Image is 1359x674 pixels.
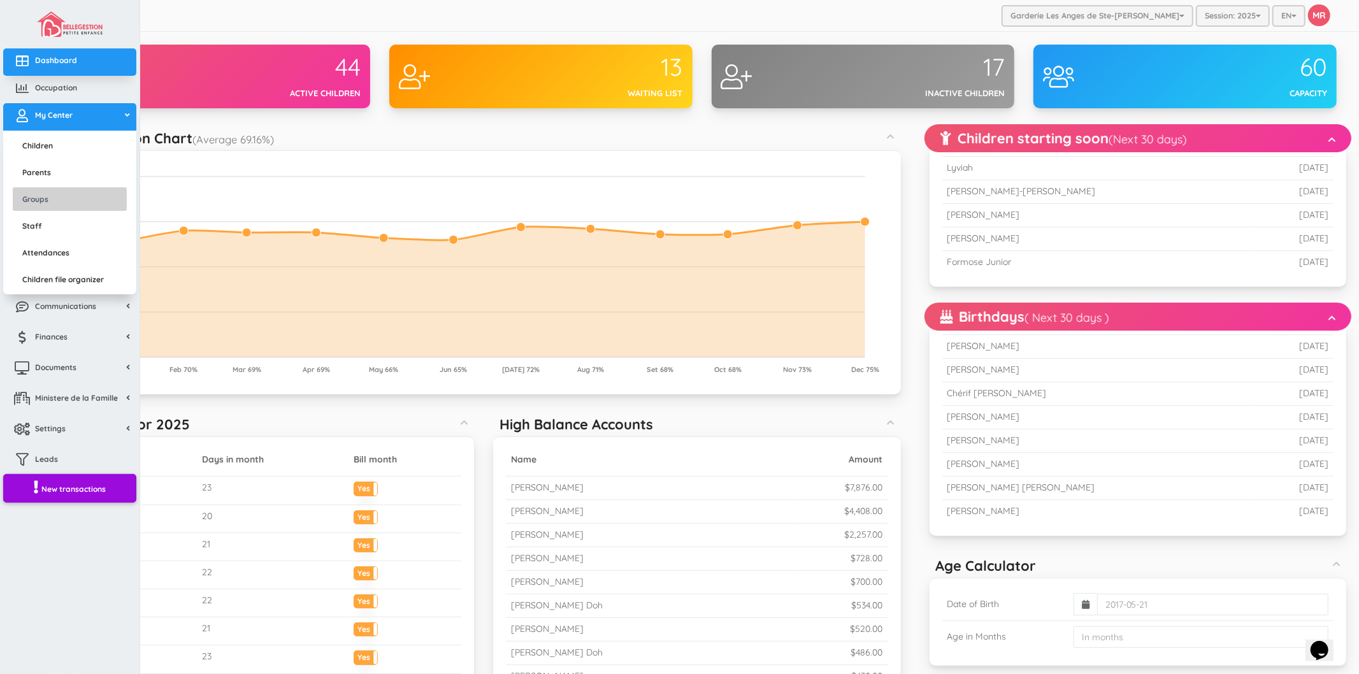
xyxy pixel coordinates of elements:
[502,365,540,374] tspan: [DATE] 72%
[942,180,1256,204] td: [PERSON_NAME]-[PERSON_NAME]
[1256,204,1334,227] td: [DATE]
[35,423,66,434] span: Settings
[1255,335,1334,359] td: [DATE]
[851,552,883,564] small: $728.00
[851,647,883,658] small: $486.00
[942,621,1068,654] td: Age in Months
[3,103,136,131] a: My Center
[511,647,603,658] small: [PERSON_NAME] Doh
[41,484,106,494] span: New transactions
[354,623,377,633] label: Yes
[942,157,1256,180] td: Lyviah
[13,241,127,264] a: Attendances
[845,529,883,540] small: $2,257.00
[845,482,883,493] small: $7,876.00
[3,447,136,475] a: Leads
[35,362,76,373] span: Documents
[863,54,1005,81] div: 17
[13,187,127,211] a: Groups
[511,455,793,464] h5: Name
[1255,500,1334,523] td: [DATE]
[354,651,377,661] label: Yes
[942,359,1255,382] td: [PERSON_NAME]
[13,214,127,238] a: Staff
[1255,382,1334,406] td: [DATE]
[942,382,1255,406] td: Chérif [PERSON_NAME]
[35,55,77,66] span: Dashboard
[851,365,879,374] tspan: Dec 75%
[511,482,584,493] small: [PERSON_NAME]
[35,110,73,120] span: My Center
[511,552,584,564] small: [PERSON_NAME]
[73,131,274,146] h5: Occupation Chart
[1256,251,1334,274] td: [DATE]
[197,589,349,617] td: 22
[942,251,1256,274] td: Formose Junior
[35,454,58,464] span: Leads
[3,76,136,103] a: Occupation
[942,406,1255,429] td: [PERSON_NAME]
[852,599,883,611] small: $534.00
[845,505,883,517] small: $4,408.00
[3,417,136,444] a: Settings
[354,511,377,520] label: Yes
[354,595,377,605] label: Yes
[942,204,1256,227] td: [PERSON_NAME]
[851,576,883,587] small: $700.00
[511,623,584,635] small: [PERSON_NAME]
[1255,406,1334,429] td: [DATE]
[233,365,261,374] tspan: Mar 69%
[1256,227,1334,251] td: [DATE]
[1256,180,1334,204] td: [DATE]
[863,87,1005,99] div: Inactive children
[511,505,584,517] small: [PERSON_NAME]
[511,599,603,611] small: [PERSON_NAME] Doh
[783,365,812,374] tspan: Nov 73%
[197,505,349,533] td: 20
[942,227,1256,251] td: [PERSON_NAME]
[3,386,136,413] a: Ministere de la Famille
[940,309,1109,324] h5: Birthdays
[440,365,467,374] tspan: Jun 65%
[3,355,136,383] a: Documents
[202,455,343,464] h5: Days in month
[1255,453,1334,477] td: [DATE]
[13,134,127,157] a: Children
[936,558,1037,573] h5: Age Calculator
[1255,429,1334,453] td: [DATE]
[942,429,1255,453] td: [PERSON_NAME]
[197,533,349,561] td: 21
[541,54,683,81] div: 13
[354,567,377,577] label: Yes
[940,131,1187,146] h5: Children starting soon
[13,161,127,184] a: Parents
[35,82,77,93] span: Occupation
[35,392,118,403] span: Ministere de la Famille
[197,561,349,589] td: 22
[354,455,456,464] h5: Bill month
[219,54,361,81] div: 44
[219,87,361,99] div: Active children
[354,482,377,492] label: Yes
[942,453,1255,477] td: [PERSON_NAME]
[942,335,1255,359] td: [PERSON_NAME]
[369,365,398,374] tspan: May 66%
[3,294,136,322] a: Communications
[169,365,198,374] tspan: Feb 70%
[3,325,136,352] a: Finances
[303,365,330,374] tspan: Apr 69%
[803,455,883,464] h5: Amount
[3,474,136,503] a: New transactions
[647,365,673,374] tspan: Set 68%
[942,500,1255,523] td: [PERSON_NAME]
[1185,87,1327,99] div: Capacity
[37,11,102,37] img: image
[197,645,349,673] td: 23
[942,588,1068,621] td: Date of Birth
[942,477,1255,500] td: [PERSON_NAME] [PERSON_NAME]
[1109,132,1187,147] small: (Next 30 days)
[500,417,653,432] h5: High Balance Accounts
[35,331,68,342] span: Finances
[1255,359,1334,382] td: [DATE]
[35,301,96,312] span: Communications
